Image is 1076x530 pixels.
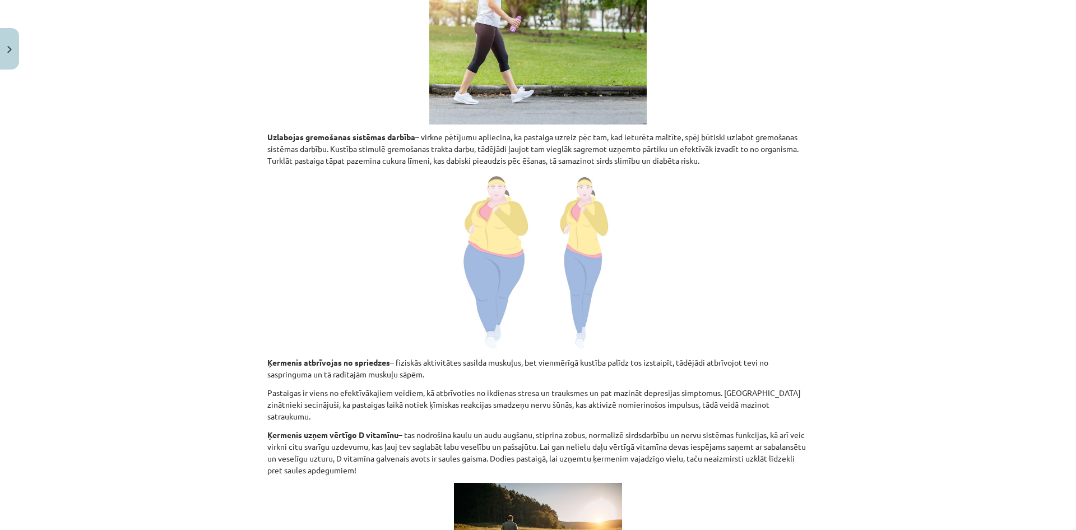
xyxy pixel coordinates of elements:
[7,46,12,53] img: icon-close-lesson-0947bae3869378f0d4975bcd49f059093ad1ed9edebbc8119c70593378902aed.svg
[267,357,390,367] strong: Ķermenis atbrīvojas no spriedzes
[267,429,809,476] p: – tas nodrošina kaulu un audu augšanu, stiprina zobus, normalizē sirdsdarbību un nervu sistēmas f...
[267,357,809,380] p: – fiziskās aktivitātes sasilda muskuļus, bet vienmērīgā kustība palīdz tos izstaipīt, tādējādi at...
[267,132,415,142] strong: Uzlabojas gremošanas sistēmas darbība
[267,387,809,422] p: Pastaigas ir viens no efektīvākajiem veidiem, kā atbrīvoties no ikdienas stresa un trauksmes un p...
[267,131,809,167] p: – virkne pētījumu apliecina, ka pastaiga uzreiz pēc tam, kad ieturēta maltīte, spēj būtiski uzlab...
[267,430,398,440] strong: Ķermenis uzņem vērtīgo D vitamīnu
